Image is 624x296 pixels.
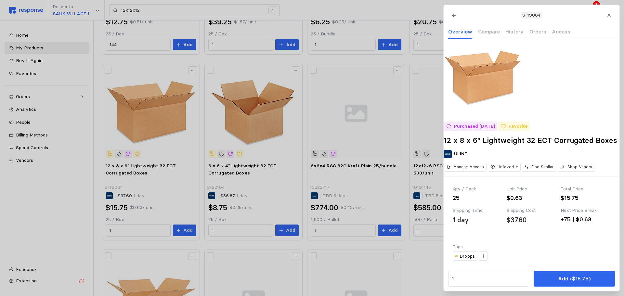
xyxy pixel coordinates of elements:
h2: 12 x 8 x 6" Lightweight 32 ECT Corrugated Boxes [444,135,619,146]
img: S-19064 [444,39,522,117]
div: Tags [453,243,610,251]
div: 1 day [453,215,469,225]
button: Shop Vendor [557,163,595,172]
button: Add ($15.75) [534,271,615,287]
div: +75 | $0.63 [561,215,610,224]
p: Add ($15.75) [558,275,590,283]
button: Manage Access [444,163,487,172]
p: Overview [448,28,472,36]
p: Favorite [508,123,527,130]
button: Unfavorite [487,163,520,172]
p: Shop Vendor [567,164,592,170]
div: $0.63 [507,194,556,202]
p: Manage Access [453,164,484,170]
p: Unfavorite [497,164,518,170]
div: Total Price [561,186,610,193]
div: Qty / Pack [453,186,502,193]
div: Shipping Time [453,207,502,214]
div: $37.60 [507,215,526,225]
input: Qty [452,273,525,285]
p: Purchased [DATE] [454,123,495,130]
div: $15.75 [561,194,610,202]
div: Next Price Break [561,207,610,214]
div: Shipping Cost [507,207,556,214]
div: 25 [453,194,502,202]
p: Dropps [460,253,475,259]
p: History [505,28,524,36]
p: Find Similar [531,164,554,170]
p: Access [552,28,570,36]
p: ULINE [454,150,467,158]
p: Orders [529,28,546,36]
div: Unit Price [507,186,556,193]
button: Find Similar [522,163,556,172]
p: Compare [478,28,500,36]
p: S-19064 [522,12,540,19]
